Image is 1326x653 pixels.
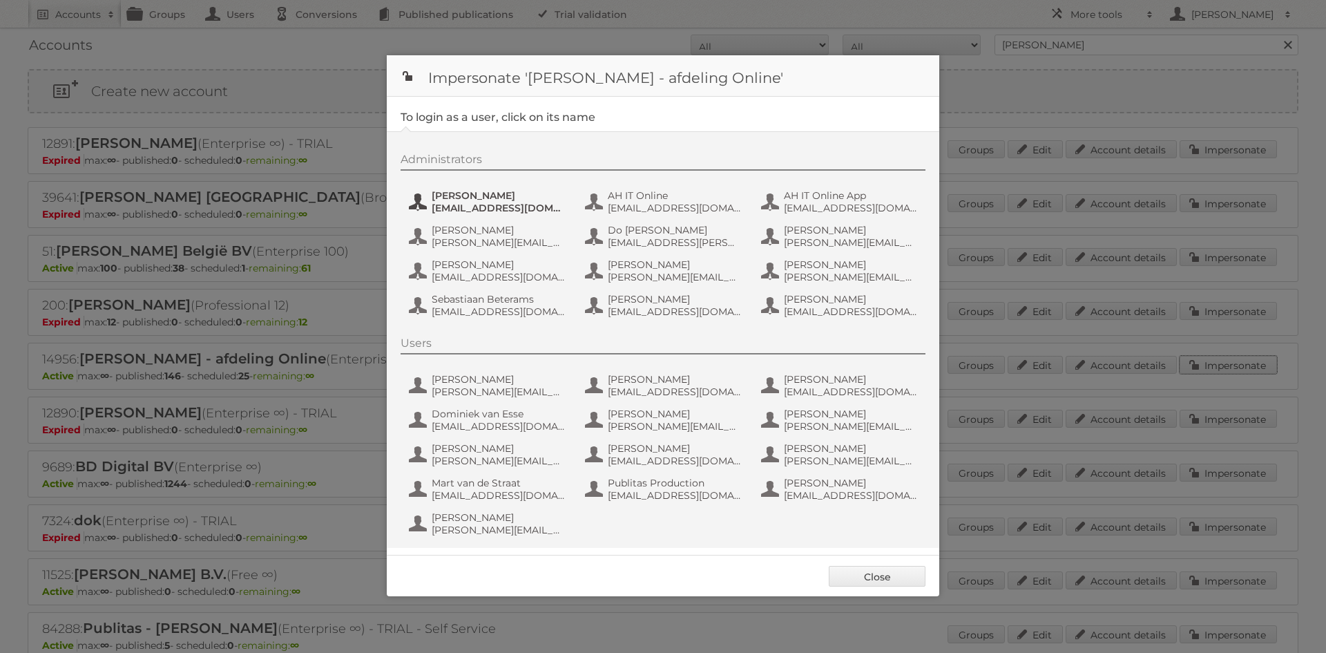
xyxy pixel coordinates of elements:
[784,420,918,433] span: [PERSON_NAME][EMAIL_ADDRESS][DOMAIN_NAME]
[784,189,918,202] span: AH IT Online App
[401,153,925,171] div: Administrators
[784,258,918,271] span: [PERSON_NAME]
[760,475,922,503] button: [PERSON_NAME] [EMAIL_ADDRESS][DOMAIN_NAME]
[432,271,566,283] span: [EMAIL_ADDRESS][DOMAIN_NAME]
[432,524,566,536] span: [PERSON_NAME][EMAIL_ADDRESS][DOMAIN_NAME]
[608,408,742,420] span: [PERSON_NAME]
[760,406,922,434] button: [PERSON_NAME] [PERSON_NAME][EMAIL_ADDRESS][DOMAIN_NAME]
[432,373,566,386] span: [PERSON_NAME]
[432,202,566,214] span: [EMAIL_ADDRESS][DOMAIN_NAME]
[608,455,742,467] span: [EMAIL_ADDRESS][DOMAIN_NAME]
[784,373,918,386] span: [PERSON_NAME]
[760,292,922,319] button: [PERSON_NAME] [EMAIL_ADDRESS][DOMAIN_NAME]
[432,189,566,202] span: [PERSON_NAME]
[432,511,566,524] span: [PERSON_NAME]
[784,408,918,420] span: [PERSON_NAME]
[584,372,746,399] button: [PERSON_NAME] [EMAIL_ADDRESS][DOMAIN_NAME]
[829,566,925,587] a: Close
[608,271,742,283] span: [PERSON_NAME][EMAIL_ADDRESS][DOMAIN_NAME]
[584,406,746,434] button: [PERSON_NAME] [PERSON_NAME][EMAIL_ADDRESS][DOMAIN_NAME]
[432,305,566,318] span: [EMAIL_ADDRESS][DOMAIN_NAME]
[608,236,742,249] span: [EMAIL_ADDRESS][PERSON_NAME][DOMAIN_NAME]
[432,442,566,455] span: [PERSON_NAME]
[784,489,918,502] span: [EMAIL_ADDRESS][DOMAIN_NAME]
[784,202,918,214] span: [EMAIL_ADDRESS][DOMAIN_NAME]
[608,442,742,455] span: [PERSON_NAME]
[784,305,918,318] span: [EMAIL_ADDRESS][DOMAIN_NAME]
[760,372,922,399] button: [PERSON_NAME] [EMAIL_ADDRESS][DOMAIN_NAME]
[432,489,566,502] span: [EMAIL_ADDRESS][DOMAIN_NAME]
[784,271,918,283] span: [PERSON_NAME][EMAIL_ADDRESS][DOMAIN_NAME]
[407,475,570,503] button: Mart van de Straat [EMAIL_ADDRESS][DOMAIN_NAME]
[407,292,570,319] button: Sebastiaan Beterams [EMAIL_ADDRESS][DOMAIN_NAME]
[432,293,566,305] span: Sebastiaan Beterams
[784,386,918,398] span: [EMAIL_ADDRESS][DOMAIN_NAME]
[608,293,742,305] span: [PERSON_NAME]
[784,293,918,305] span: [PERSON_NAME]
[608,477,742,489] span: Publitas Production
[387,55,939,97] h1: Impersonate '[PERSON_NAME] - afdeling Online'
[608,189,742,202] span: AH IT Online
[432,258,566,271] span: [PERSON_NAME]
[407,188,570,216] button: [PERSON_NAME] [EMAIL_ADDRESS][DOMAIN_NAME]
[432,477,566,489] span: Mart van de Straat
[432,224,566,236] span: [PERSON_NAME]
[407,257,570,285] button: [PERSON_NAME] [EMAIL_ADDRESS][DOMAIN_NAME]
[407,510,570,538] button: [PERSON_NAME] [PERSON_NAME][EMAIL_ADDRESS][DOMAIN_NAME]
[608,202,742,214] span: [EMAIL_ADDRESS][DOMAIN_NAME]
[784,442,918,455] span: [PERSON_NAME]
[407,223,570,250] button: [PERSON_NAME] [PERSON_NAME][EMAIL_ADDRESS][DOMAIN_NAME]
[608,489,742,502] span: [EMAIL_ADDRESS][DOMAIN_NAME]
[608,258,742,271] span: [PERSON_NAME]
[432,236,566,249] span: [PERSON_NAME][EMAIL_ADDRESS][DOMAIN_NAME]
[432,455,566,467] span: [PERSON_NAME][EMAIL_ADDRESS][DOMAIN_NAME]
[584,223,746,250] button: Do [PERSON_NAME] [EMAIL_ADDRESS][PERSON_NAME][DOMAIN_NAME]
[608,305,742,318] span: [EMAIL_ADDRESS][DOMAIN_NAME]
[584,257,746,285] button: [PERSON_NAME] [PERSON_NAME][EMAIL_ADDRESS][DOMAIN_NAME]
[760,188,922,216] button: AH IT Online App [EMAIL_ADDRESS][DOMAIN_NAME]
[432,386,566,398] span: [PERSON_NAME][EMAIL_ADDRESS][DOMAIN_NAME]
[401,111,595,124] legend: To login as a user, click on its name
[407,406,570,434] button: Dominiek van Esse [EMAIL_ADDRESS][DOMAIN_NAME]
[401,337,925,354] div: Users
[784,477,918,489] span: [PERSON_NAME]
[608,224,742,236] span: Do [PERSON_NAME]
[760,441,922,469] button: [PERSON_NAME] [PERSON_NAME][EMAIL_ADDRESS][DOMAIN_NAME]
[407,441,570,469] button: [PERSON_NAME] [PERSON_NAME][EMAIL_ADDRESS][DOMAIN_NAME]
[760,223,922,250] button: [PERSON_NAME] [PERSON_NAME][EMAIL_ADDRESS][DOMAIN_NAME]
[784,455,918,467] span: [PERSON_NAME][EMAIL_ADDRESS][DOMAIN_NAME]
[608,373,742,386] span: [PERSON_NAME]
[432,420,566,433] span: [EMAIL_ADDRESS][DOMAIN_NAME]
[584,475,746,503] button: Publitas Production [EMAIL_ADDRESS][DOMAIN_NAME]
[784,224,918,236] span: [PERSON_NAME]
[584,292,746,319] button: [PERSON_NAME] [EMAIL_ADDRESS][DOMAIN_NAME]
[608,420,742,433] span: [PERSON_NAME][EMAIL_ADDRESS][DOMAIN_NAME]
[784,236,918,249] span: [PERSON_NAME][EMAIL_ADDRESS][DOMAIN_NAME]
[760,257,922,285] button: [PERSON_NAME] [PERSON_NAME][EMAIL_ADDRESS][DOMAIN_NAME]
[432,408,566,420] span: Dominiek van Esse
[407,372,570,399] button: [PERSON_NAME] [PERSON_NAME][EMAIL_ADDRESS][DOMAIN_NAME]
[584,188,746,216] button: AH IT Online [EMAIL_ADDRESS][DOMAIN_NAME]
[608,386,742,398] span: [EMAIL_ADDRESS][DOMAIN_NAME]
[584,441,746,469] button: [PERSON_NAME] [EMAIL_ADDRESS][DOMAIN_NAME]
